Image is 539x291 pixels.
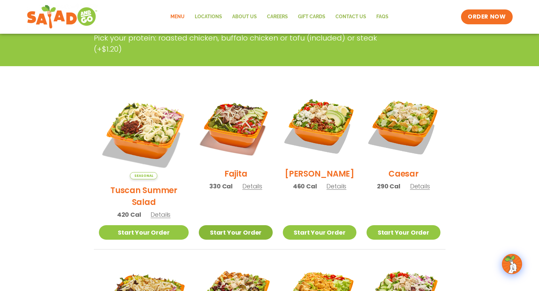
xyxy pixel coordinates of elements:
[367,89,440,163] img: Product photo for Caesar Salad
[199,89,272,163] img: Product photo for Fajita Salad
[99,89,189,179] img: Product photo for Tuscan Summer Salad
[190,9,227,25] a: Locations
[94,32,394,55] p: Pick your protein: roasted chicken, buffalo chicken or tofu (included) or steak (+$1.20)
[151,210,170,219] span: Details
[293,9,330,25] a: GIFT CARDS
[165,9,190,25] a: Menu
[503,255,521,273] img: wpChatIcon
[283,89,356,163] img: Product photo for Cobb Salad
[227,9,262,25] a: About Us
[371,9,394,25] a: FAQs
[99,225,189,240] a: Start Your Order
[293,182,317,191] span: 460 Cal
[388,168,419,180] h2: Caesar
[461,9,512,24] a: ORDER NOW
[130,172,157,179] span: Seasonal
[99,184,189,208] h2: Tuscan Summer Salad
[410,182,430,190] span: Details
[468,13,506,21] span: ORDER NOW
[165,9,394,25] nav: Menu
[242,182,262,190] span: Details
[330,9,371,25] a: Contact Us
[199,225,272,240] a: Start Your Order
[209,182,233,191] span: 330 Cal
[224,168,247,180] h2: Fajita
[27,3,98,30] img: new-SAG-logo-768×292
[262,9,293,25] a: Careers
[117,210,141,219] span: 420 Cal
[377,182,400,191] span: 290 Cal
[283,225,356,240] a: Start Your Order
[326,182,346,190] span: Details
[285,168,354,180] h2: [PERSON_NAME]
[367,225,440,240] a: Start Your Order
